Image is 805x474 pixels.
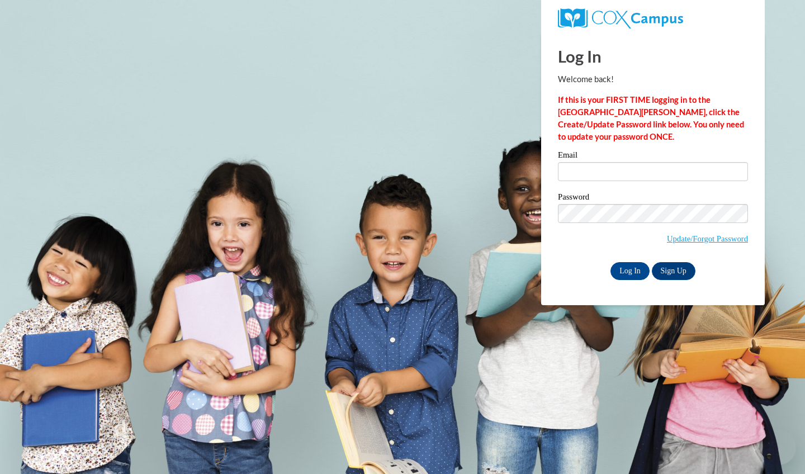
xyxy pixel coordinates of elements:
strong: If this is your FIRST TIME logging in to the [GEOGRAPHIC_DATA][PERSON_NAME], click the Create/Upd... [558,95,744,141]
h1: Log In [558,45,748,68]
a: Update/Forgot Password [667,234,748,243]
label: Email [558,151,748,162]
p: Welcome back! [558,73,748,86]
a: Sign Up [652,262,695,280]
a: COX Campus [558,8,748,29]
img: COX Campus [558,8,683,29]
label: Password [558,193,748,204]
input: Log In [610,262,650,280]
iframe: Button to launch messaging window [760,429,796,465]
